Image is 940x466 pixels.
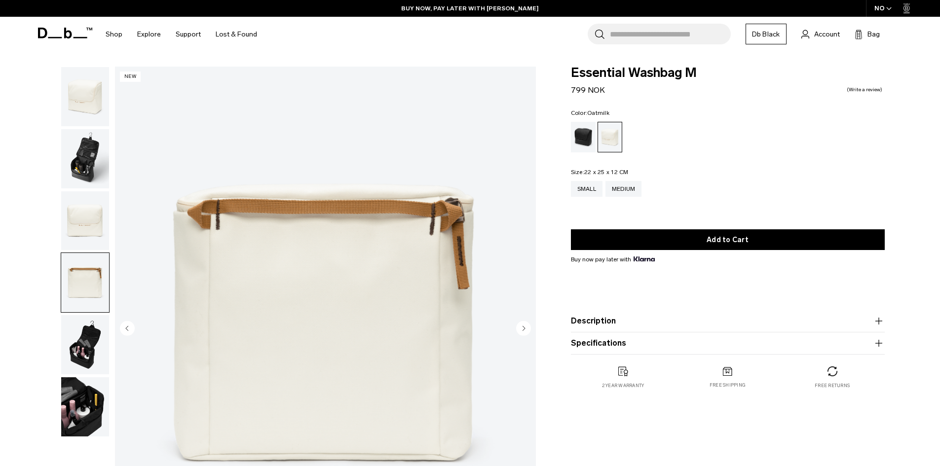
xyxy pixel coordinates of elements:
a: Db Black [746,24,787,44]
img: Essential Washbag M Oatmilk [61,253,109,312]
a: Account [801,28,840,40]
a: Shop [106,17,122,52]
button: Previous slide [120,321,135,337]
legend: Color: [571,110,609,116]
p: New [120,72,141,82]
button: Essential Washbag M Oatmilk [61,315,110,375]
img: Essential Washbag M Oatmilk [61,129,109,188]
img: Essential Washbag M Oatmilk [61,377,109,436]
button: Description [571,315,885,327]
p: Free shipping [710,382,746,389]
legend: Size: [571,169,629,175]
img: Essential Washbag M Oatmilk [61,315,109,374]
a: BUY NOW, PAY LATER WITH [PERSON_NAME] [401,4,539,13]
button: Bag [855,28,880,40]
button: Essential Washbag M Oatmilk [61,191,110,251]
a: Support [176,17,201,52]
button: Essential Washbag M Oatmilk [61,377,110,437]
button: Essential Washbag M Oatmilk [61,67,110,127]
span: Account [814,29,840,39]
button: Essential Washbag M Oatmilk [61,129,110,189]
a: Lost & Found [216,17,257,52]
img: Essential Washbag M Oatmilk [61,191,109,251]
a: Write a review [847,87,882,92]
img: Essential Washbag M Oatmilk [61,67,109,126]
p: 2 year warranty [602,382,644,389]
p: Free returns [815,382,850,389]
span: 799 NOK [571,85,605,95]
span: Buy now pay later with [571,255,655,264]
span: Oatmilk [587,109,609,116]
button: Next slide [516,321,531,337]
span: Bag [867,29,880,39]
span: Essential Washbag M [571,67,885,79]
a: Small [571,181,602,197]
span: 22 x 25 x 12 CM [584,169,629,176]
nav: Main Navigation [98,17,264,52]
button: Essential Washbag M Oatmilk [61,252,110,313]
a: Explore [137,17,161,52]
img: {"height" => 20, "alt" => "Klarna"} [634,256,655,261]
a: Oatmilk [598,122,622,152]
a: Black Out [571,122,596,152]
a: Medium [605,181,642,197]
button: Specifications [571,337,885,349]
button: Add to Cart [571,229,885,250]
